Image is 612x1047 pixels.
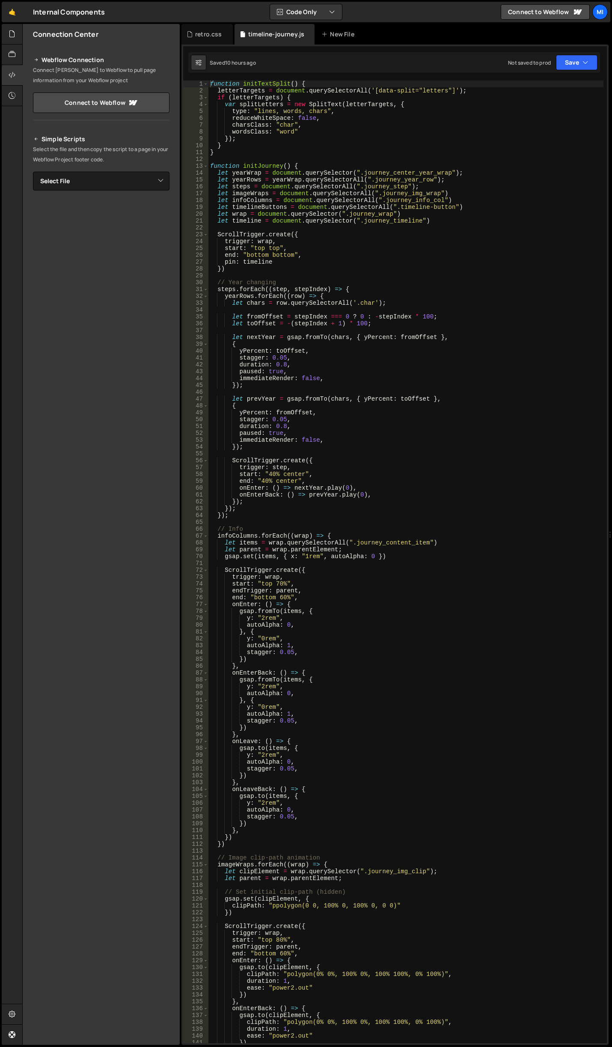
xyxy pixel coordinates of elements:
div: 23 [183,231,208,238]
div: 124 [183,923,208,930]
div: 26 [183,252,208,259]
div: 16 [183,183,208,190]
div: 84 [183,649,208,656]
div: 60 [183,485,208,491]
div: 106 [183,800,208,806]
div: 21 [183,217,208,224]
div: 49 [183,409,208,416]
div: 82 [183,635,208,642]
div: 115 [183,861,208,868]
div: 35 [183,313,208,320]
div: 71 [183,560,208,567]
div: 100 [183,758,208,765]
div: 83 [183,642,208,649]
div: 69 [183,546,208,553]
div: 93 [183,711,208,717]
div: Mi [592,4,608,20]
div: 77 [183,601,208,608]
h2: Connection Center [33,30,98,39]
a: Connect to Webflow [501,4,590,20]
div: 101 [183,765,208,772]
div: 138 [183,1019,208,1026]
div: 53 [183,437,208,443]
div: 95 [183,724,208,731]
div: Internal Components [33,7,105,17]
div: 65 [183,519,208,526]
div: 14 [183,170,208,176]
div: 130 [183,964,208,971]
a: Connect to Webflow [33,92,169,113]
div: 85 [183,656,208,663]
div: 123 [183,916,208,923]
div: 75 [183,587,208,594]
div: 105 [183,793,208,800]
div: 15 [183,176,208,183]
div: 28 [183,265,208,272]
div: 38 [183,334,208,341]
div: 40 [183,348,208,354]
div: 31 [183,286,208,293]
div: 63 [183,505,208,512]
div: 12 [183,156,208,163]
div: 3 [183,94,208,101]
div: 99 [183,752,208,758]
div: 119 [183,889,208,895]
div: retro.css [195,30,222,39]
div: 56 [183,457,208,464]
div: 48 [183,402,208,409]
div: 54 [183,443,208,450]
div: 109 [183,820,208,827]
div: 68 [183,539,208,546]
div: 50 [183,416,208,423]
div: 113 [183,848,208,854]
div: 81 [183,628,208,635]
a: 🤙 [2,2,23,22]
div: 46 [183,389,208,396]
div: 44 [183,375,208,382]
div: 73 [183,574,208,580]
div: 122 [183,909,208,916]
div: 94 [183,717,208,724]
div: 33 [183,300,208,306]
div: 8 [183,128,208,135]
div: 88 [183,676,208,683]
div: 80 [183,622,208,628]
div: 86 [183,663,208,669]
div: 112 [183,841,208,848]
div: 72 [183,567,208,574]
div: 13 [183,163,208,170]
div: 6 [183,115,208,122]
div: 29 [183,272,208,279]
div: 57 [183,464,208,471]
div: 89 [183,683,208,690]
div: 17 [183,190,208,197]
div: 128 [183,950,208,957]
div: 79 [183,615,208,622]
div: 92 [183,704,208,711]
div: 76 [183,594,208,601]
div: 132 [183,978,208,985]
div: 136 [183,1005,208,1012]
div: 141 [183,1039,208,1046]
div: 11 [183,149,208,156]
div: 104 [183,786,208,793]
div: 102 [183,772,208,779]
div: 111 [183,834,208,841]
div: 64 [183,512,208,519]
div: 78 [183,608,208,615]
div: 96 [183,731,208,738]
div: 134 [183,991,208,998]
div: 22 [183,224,208,231]
div: 37 [183,327,208,334]
div: 114 [183,854,208,861]
div: 18 [183,197,208,204]
div: 7 [183,122,208,128]
div: 67 [183,532,208,539]
iframe: YouTube video player [33,205,170,282]
div: 133 [183,985,208,991]
div: 51 [183,423,208,430]
div: Saved [210,59,256,66]
div: 137 [183,1012,208,1019]
div: 66 [183,526,208,532]
div: 110 [183,827,208,834]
